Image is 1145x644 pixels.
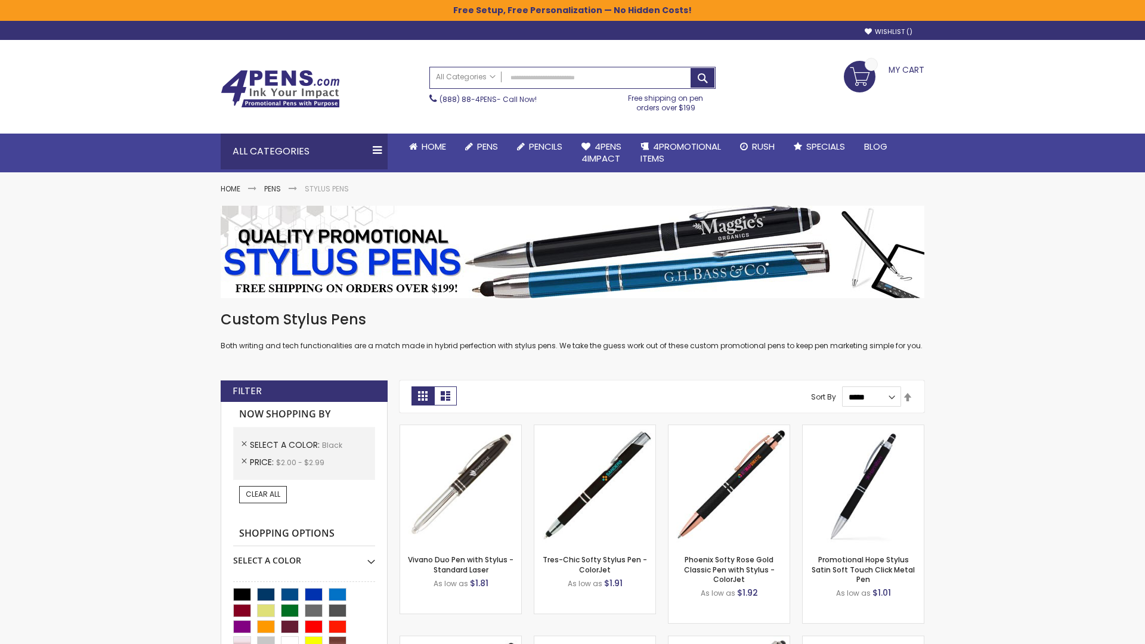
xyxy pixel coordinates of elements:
div: All Categories [221,134,388,169]
a: All Categories [430,67,502,87]
strong: Stylus Pens [305,184,349,194]
span: Select A Color [250,439,322,451]
a: Tres-Chic Softy Stylus Pen - ColorJet [543,555,647,574]
div: Free shipping on pen orders over $199 [616,89,716,113]
span: $2.00 - $2.99 [276,457,324,467]
span: 4Pens 4impact [581,140,621,165]
span: - Call Now! [440,94,537,104]
a: Tres-Chic Softy Stylus Pen - ColorJet-Black [534,425,655,435]
strong: Shopping Options [233,521,375,547]
a: Specials [784,134,855,160]
img: Promotional Hope Stylus Satin Soft Touch Click Metal Pen-Black [803,425,924,546]
a: 4PROMOTIONALITEMS [631,134,731,172]
span: Rush [752,140,775,153]
a: Home [221,184,240,194]
span: $1.92 [737,587,758,599]
img: Stylus Pens [221,206,924,298]
a: Blog [855,134,897,160]
a: (888) 88-4PENS [440,94,497,104]
a: Clear All [239,486,287,503]
a: Pens [456,134,507,160]
img: Phoenix Softy Rose Gold Classic Pen with Stylus - ColorJet-Black [669,425,790,546]
strong: Filter [233,385,262,398]
span: As low as [434,578,468,589]
span: Specials [806,140,845,153]
span: As low as [701,588,735,598]
span: Blog [864,140,887,153]
span: Price [250,456,276,468]
label: Sort By [811,392,836,402]
h1: Custom Stylus Pens [221,310,924,329]
a: Wishlist [865,27,912,36]
span: All Categories [436,72,496,82]
img: Vivano Duo Pen with Stylus - Standard Laser-Black [400,425,521,546]
span: Clear All [246,489,280,499]
span: $1.01 [872,587,891,599]
a: Pencils [507,134,572,160]
a: Phoenix Softy Rose Gold Classic Pen with Stylus - ColorJet-Black [669,425,790,435]
span: 4PROMOTIONAL ITEMS [640,140,721,165]
span: Black [322,440,342,450]
a: Vivano Duo Pen with Stylus - Standard Laser-Black [400,425,521,435]
div: Both writing and tech functionalities are a match made in hybrid perfection with stylus pens. We ... [221,310,924,351]
a: Rush [731,134,784,160]
img: Tres-Chic Softy Stylus Pen - ColorJet-Black [534,425,655,546]
span: As low as [836,588,871,598]
strong: Grid [411,386,434,405]
span: Home [422,140,446,153]
a: Pens [264,184,281,194]
a: Phoenix Softy Rose Gold Classic Pen with Stylus - ColorJet [684,555,775,584]
a: Home [400,134,456,160]
span: $1.81 [470,577,488,589]
img: 4Pens Custom Pens and Promotional Products [221,70,340,108]
a: Promotional Hope Stylus Satin Soft Touch Click Metal Pen [812,555,915,584]
strong: Now Shopping by [233,402,375,427]
a: Promotional Hope Stylus Satin Soft Touch Click Metal Pen-Black [803,425,924,435]
span: Pens [477,140,498,153]
div: Select A Color [233,546,375,566]
span: $1.91 [604,577,623,589]
a: Vivano Duo Pen with Stylus - Standard Laser [408,555,513,574]
span: Pencils [529,140,562,153]
a: 4Pens4impact [572,134,631,172]
span: As low as [568,578,602,589]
